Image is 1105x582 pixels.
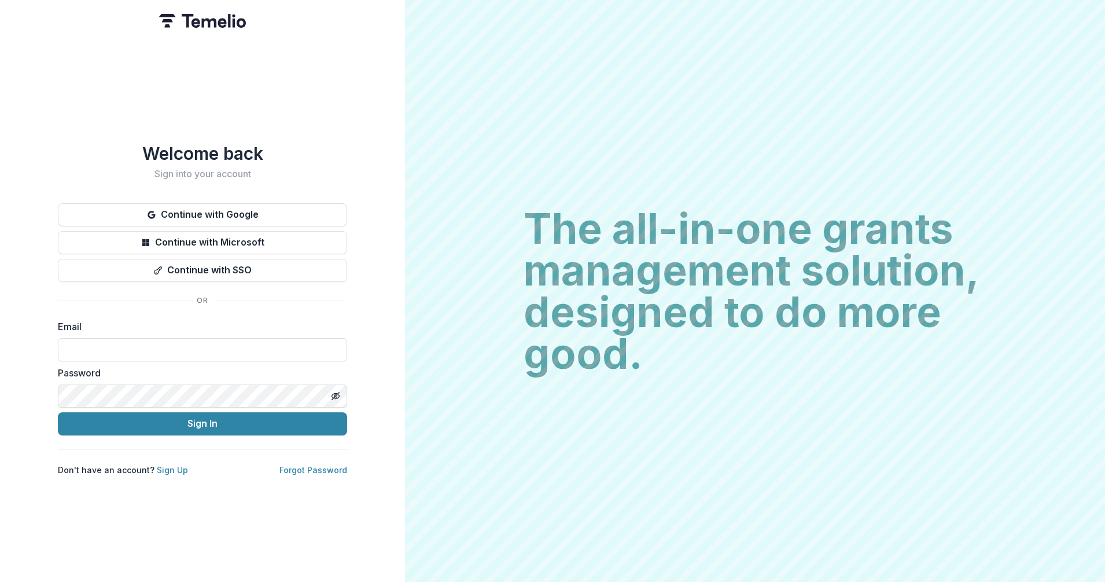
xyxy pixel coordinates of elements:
[326,387,345,405] button: Toggle password visibility
[159,14,246,28] img: Temelio
[58,412,347,435] button: Sign In
[58,231,347,254] button: Continue with Microsoft
[279,465,347,475] a: Forgot Password
[58,320,340,334] label: Email
[58,259,347,282] button: Continue with SSO
[58,143,347,164] h1: Welcome back
[157,465,188,475] a: Sign Up
[58,169,347,180] h2: Sign into your account
[58,464,188,476] p: Don't have an account?
[58,366,340,380] label: Password
[58,203,347,226] button: Continue with Google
